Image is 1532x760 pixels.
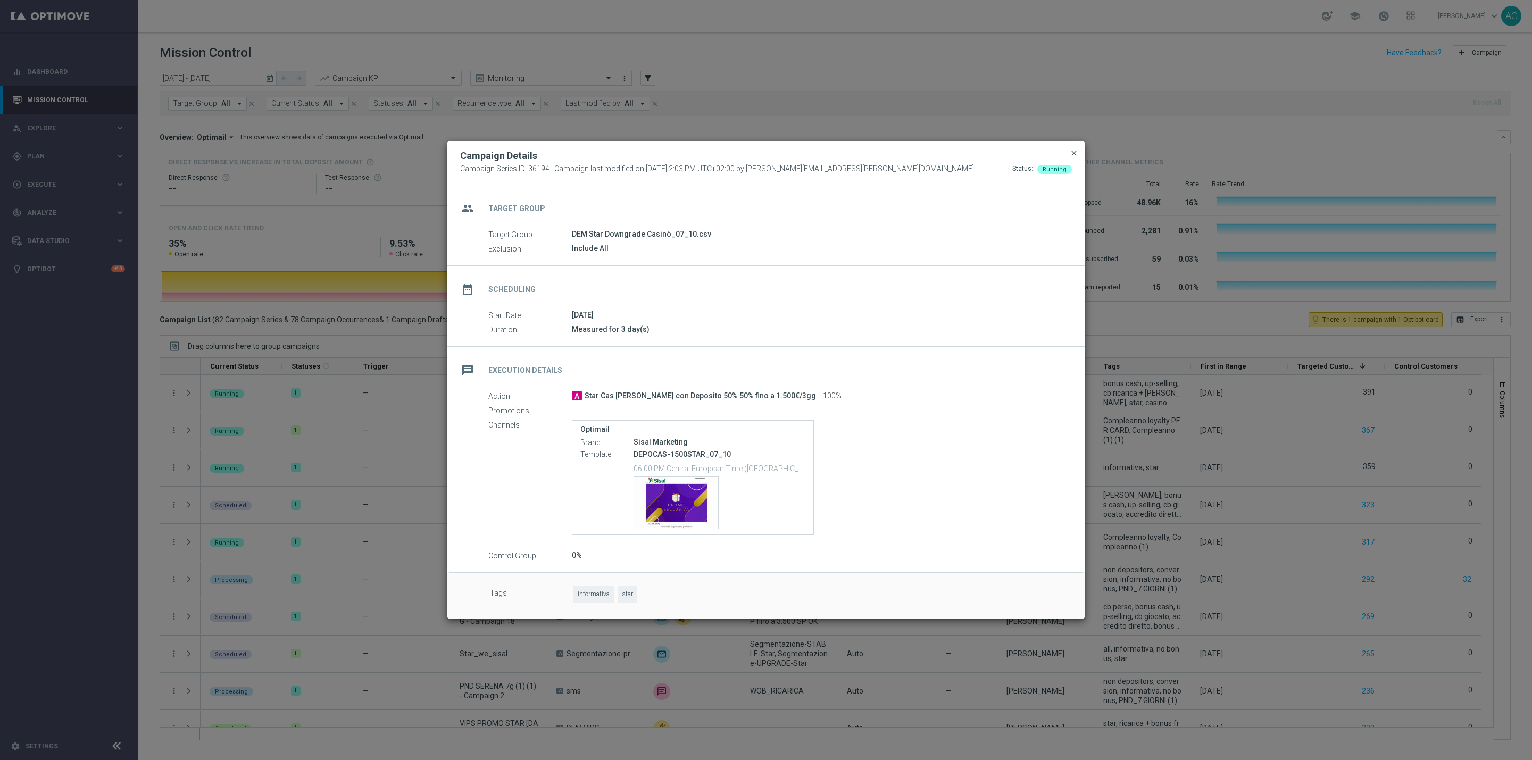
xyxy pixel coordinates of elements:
label: Start Date [488,311,572,320]
span: DEM Star Downgrade Casinò_07_10.csv [572,230,711,239]
h2: Scheduling [488,285,536,295]
label: Channels [488,420,572,430]
h2: Campaign Details [460,149,537,162]
div: Include All [572,243,1064,254]
span: Star Cas [PERSON_NAME] con Deposito 50% 50% fino a 1.500€/3gg [585,391,816,401]
label: Tags [490,586,573,603]
div: Status: [1012,164,1033,174]
label: Action [488,391,572,401]
h2: Execution Details [488,365,562,375]
label: Target Group [488,230,572,239]
label: Duration [488,325,572,335]
colored-tag: Running [1037,164,1072,173]
label: Brand [580,438,634,447]
p: 06:00 PM Central European Time (Berlin) (UTC +02:00) [634,463,805,473]
i: group [458,199,477,218]
div: Measured for 3 day(s) [572,324,1064,335]
i: message [458,361,477,380]
label: Template [580,449,634,459]
div: [DATE] [572,310,1064,320]
h2: Target Group [488,204,545,214]
span: 100% [823,391,842,401]
span: informativa [573,586,614,603]
p: DEPOCAS-1500STAR_07_10 [634,449,805,459]
label: Promotions [488,406,572,415]
span: Campaign Series ID: 36194 | Campaign last modified on [DATE] 2:03 PM UTC+02:00 by [PERSON_NAME][E... [460,164,974,174]
span: close [1070,149,1078,157]
label: Optimail [580,425,805,434]
i: date_range [458,280,477,299]
span: A [572,391,582,400]
div: Sisal Marketing [634,437,805,447]
label: Exclusion [488,244,572,254]
div: 0% [572,550,1064,561]
label: Control Group [488,551,572,561]
span: Running [1043,166,1067,173]
span: star [618,586,637,603]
